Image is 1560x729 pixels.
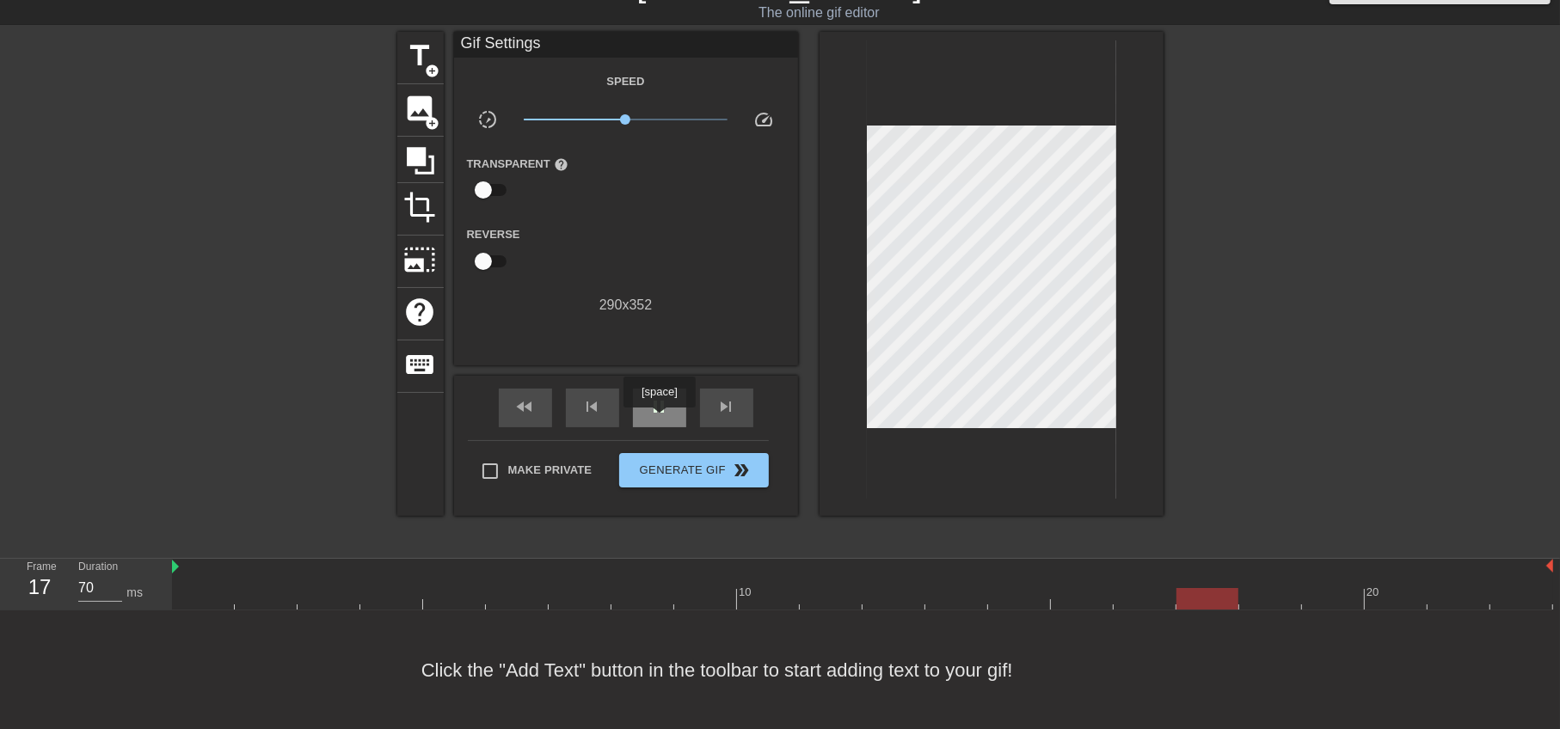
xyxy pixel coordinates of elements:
[467,156,568,173] label: Transparent
[1546,559,1553,573] img: bound-end.png
[27,572,52,603] div: 17
[404,296,437,328] span: help
[731,460,752,481] span: double_arrow
[426,64,440,78] span: add_circle
[626,460,761,481] span: Generate Gif
[467,226,520,243] label: Reverse
[404,191,437,224] span: crop
[619,453,768,487] button: Generate Gif
[404,243,437,276] span: photo_size_select_large
[404,92,437,125] span: image
[404,348,437,381] span: keyboard
[582,396,603,417] span: skip_previous
[426,116,440,131] span: add_circle
[554,157,568,172] span: help
[529,3,1110,23] div: The online gif editor
[454,295,798,315] div: 290 x 352
[753,109,774,130] span: speed
[126,584,143,602] div: ms
[454,32,798,58] div: Gif Settings
[477,109,498,130] span: slow_motion_video
[716,396,737,417] span: skip_next
[649,396,670,417] span: pause
[739,584,754,601] div: 10
[606,73,644,90] label: Speed
[404,40,437,72] span: title
[515,396,536,417] span: fast_rewind
[1367,584,1382,601] div: 20
[14,559,65,609] div: Frame
[78,562,118,573] label: Duration
[508,462,593,479] span: Make Private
